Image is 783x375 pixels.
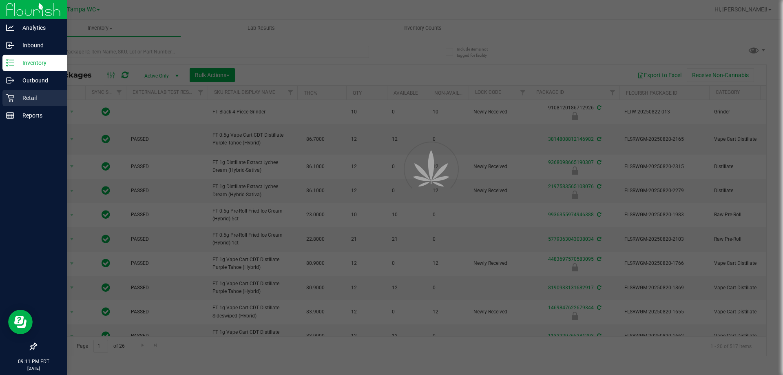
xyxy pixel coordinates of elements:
[8,310,33,334] iframe: Resource center
[6,24,14,32] inline-svg: Analytics
[4,358,63,365] p: 09:11 PM EDT
[6,59,14,67] inline-svg: Inventory
[14,75,63,85] p: Outbound
[6,94,14,102] inline-svg: Retail
[14,58,63,68] p: Inventory
[6,111,14,120] inline-svg: Reports
[14,40,63,50] p: Inbound
[4,365,63,371] p: [DATE]
[14,23,63,33] p: Analytics
[6,41,14,49] inline-svg: Inbound
[14,93,63,103] p: Retail
[14,111,63,120] p: Reports
[6,76,14,84] inline-svg: Outbound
